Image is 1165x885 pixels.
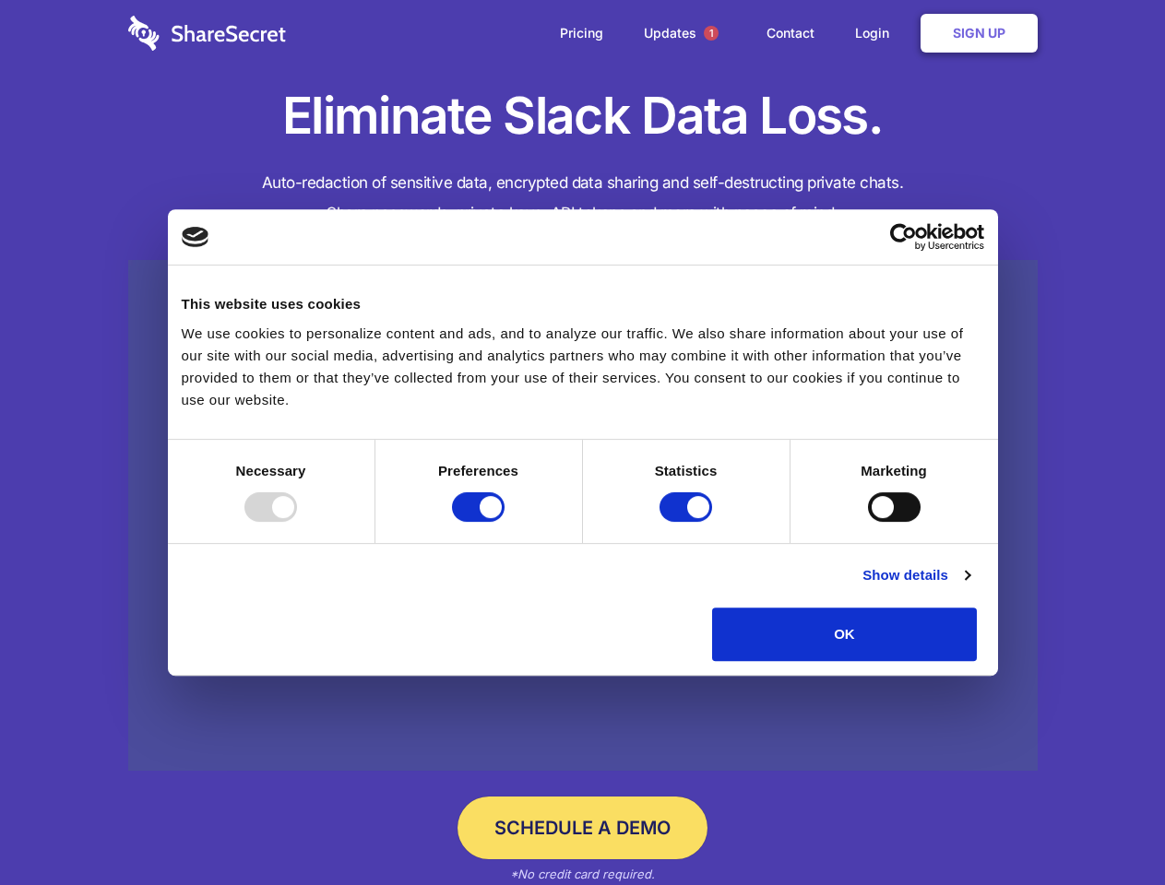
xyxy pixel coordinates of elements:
img: logo-wordmark-white-trans-d4663122ce5f474addd5e946df7df03e33cb6a1c49d2221995e7729f52c070b2.svg [128,16,286,51]
img: logo [182,227,209,247]
strong: Preferences [438,463,518,478]
strong: Statistics [655,463,718,478]
div: This website uses cookies [182,293,984,315]
span: 1 [704,26,719,41]
a: Pricing [541,5,622,62]
button: OK [712,608,977,661]
a: Show details [862,564,969,586]
a: Sign Up [921,14,1038,53]
em: *No credit card required. [510,867,655,881]
h1: Eliminate Slack Data Loss. [128,83,1038,149]
a: Schedule a Demo [458,796,707,859]
a: Usercentrics Cookiebot - opens in a new window [823,223,984,251]
a: Wistia video thumbnail [128,260,1038,772]
a: Contact [748,5,833,62]
h4: Auto-redaction of sensitive data, encrypted data sharing and self-destructing private chats. Shar... [128,168,1038,229]
strong: Marketing [861,463,927,478]
strong: Necessary [236,463,306,478]
a: Login [837,5,917,62]
div: We use cookies to personalize content and ads, and to analyze our traffic. We also share informat... [182,323,984,411]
